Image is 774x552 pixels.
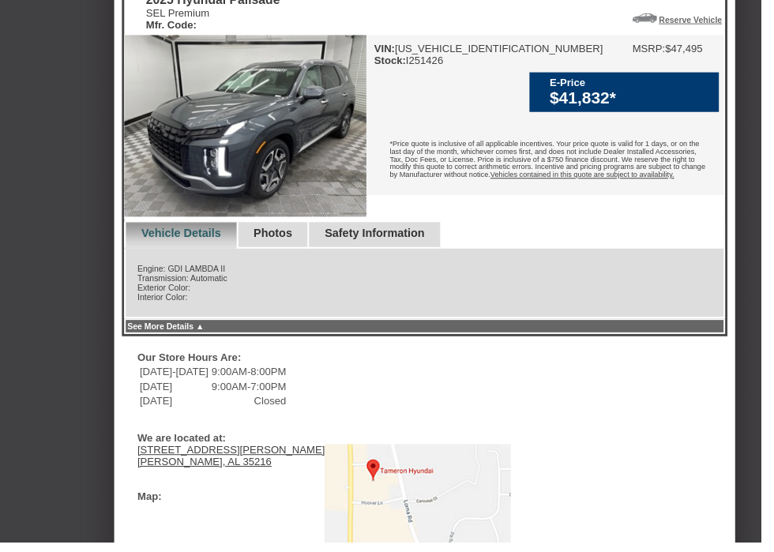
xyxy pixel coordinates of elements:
td: [DATE]-[DATE] [141,372,212,385]
td: 9:00AM-8:00PM [214,372,291,385]
div: E-Price [559,79,723,91]
a: Reserve Vehicle [671,16,735,25]
div: Engine: GDI LAMBDA II Transmission: Automatic Exterior Color: Interior Color: [126,253,738,325]
td: [DATE] [141,402,212,415]
div: *Price quote is inclusive of all applicable incentives. Your price quote is valid for 1 days, or ... [373,131,736,198]
div: Our Store Hours Are: [140,359,512,370]
b: Mfr. Code: [148,20,200,32]
td: Closed [214,402,291,415]
td: 9:00AM-7:00PM [214,387,291,400]
div: Map: [140,500,164,512]
a: Safety Information [330,231,432,244]
a: Photos [258,231,298,244]
u: Vehicles contained in this quote are subject to availability. [499,175,686,182]
div: $41,832* [559,91,723,111]
img: 2025 Hyundai Palisade [126,36,373,221]
a: See More Details ▲ [130,328,208,337]
div: [US_VEHICLE_IDENTIFICATION_NUMBER] I251426 [381,44,614,68]
b: VIN: [381,44,402,56]
b: Stock: [381,56,413,68]
td: $47,495 [677,44,715,56]
a: Vehicle Details [144,231,225,244]
a: [STREET_ADDRESS][PERSON_NAME][PERSON_NAME], AL 35216 [140,452,330,476]
img: Icon_ReserveVehicleCar.png [644,14,668,24]
div: We are located at: [140,441,512,452]
td: [DATE] [141,387,212,400]
div: SEL Premium [148,8,285,32]
td: MSRP: [644,44,677,56]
